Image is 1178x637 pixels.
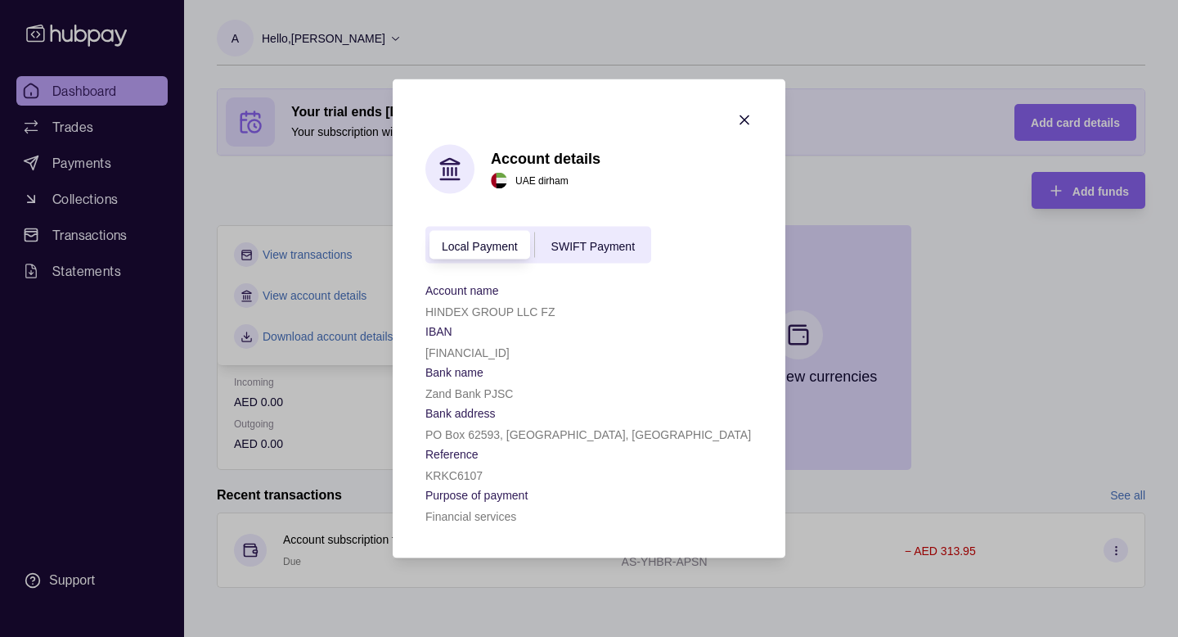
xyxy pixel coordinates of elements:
p: Bank address [425,407,496,420]
p: Bank name [425,366,483,379]
p: HINDEX GROUP LLC FZ [425,305,555,318]
p: UAE dirham [515,171,569,189]
p: Financial services [425,510,516,523]
div: accountIndex [425,227,651,264]
p: Zand Bank PJSC [425,387,513,400]
p: PO Box 62593, [GEOGRAPHIC_DATA], [GEOGRAPHIC_DATA] [425,428,751,441]
p: KRKC6107 [425,469,483,482]
h1: Account details [491,149,600,167]
span: SWIFT Payment [551,239,635,252]
img: ae [491,172,507,188]
p: [FINANCIAL_ID] [425,346,510,359]
span: Local Payment [442,239,518,252]
p: Account name [425,284,499,297]
p: Reference [425,448,479,461]
p: Purpose of payment [425,489,528,502]
p: IBAN [425,325,452,338]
